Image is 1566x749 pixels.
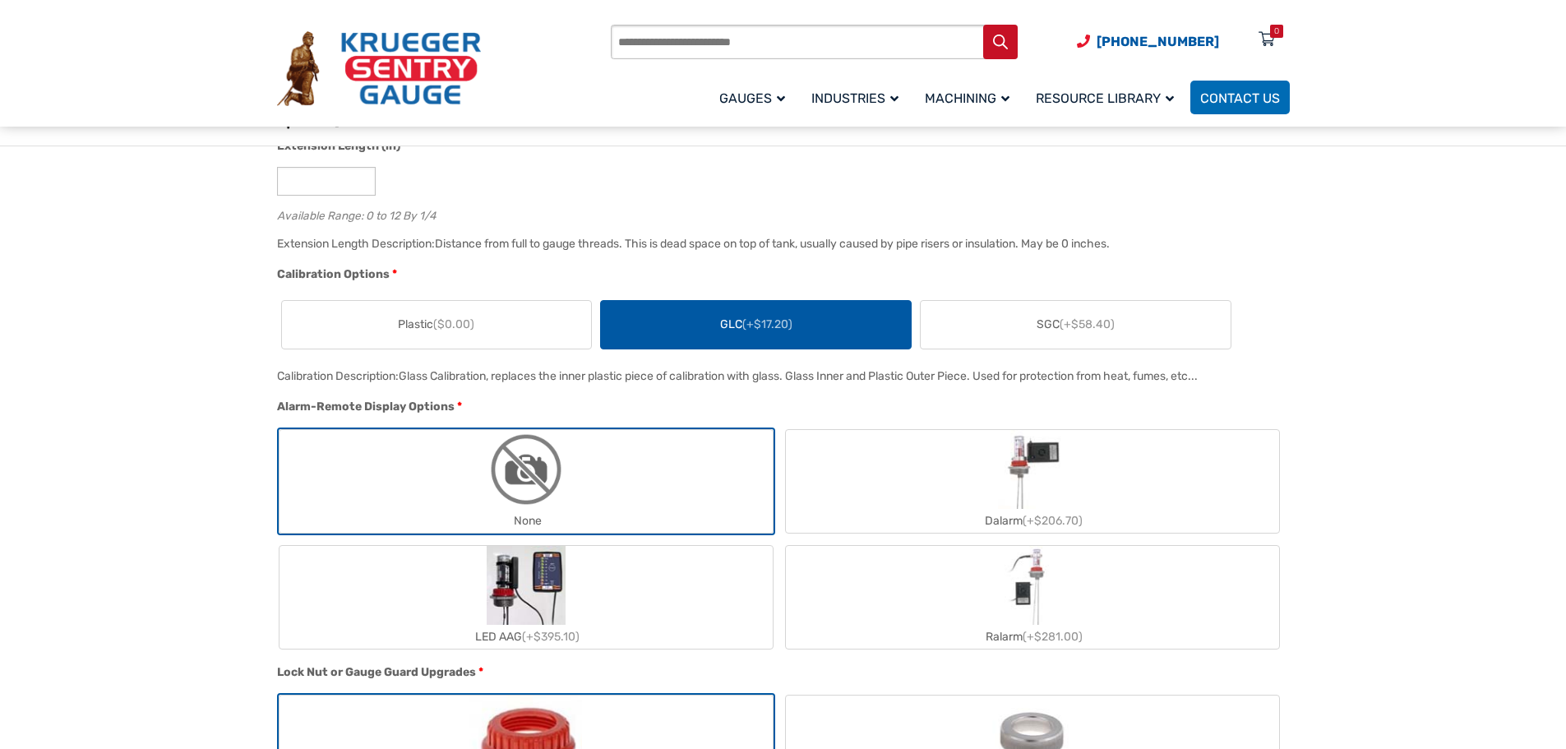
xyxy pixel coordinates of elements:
span: Extension Length Description: [277,237,435,251]
label: None [279,430,773,533]
span: GLC [720,316,792,333]
label: Dalarm [786,430,1279,533]
span: (+$281.00) [1023,630,1083,644]
span: Lock Nut or Gauge Guard Upgrades [277,665,476,679]
span: (+$58.40) [1060,317,1115,331]
span: Calibration Description: [277,369,399,383]
abbr: required [392,266,397,283]
abbr: required [478,663,483,681]
div: Glass Calibration, replaces the inner plastic piece of calibration with glass. Glass Inner and Pl... [399,369,1198,383]
span: Machining [925,90,1009,106]
span: (+$206.70) [1023,514,1083,528]
div: Ralarm [786,625,1279,649]
a: Machining [915,78,1026,117]
div: Distance from full to gauge threads. This is dead space on top of tank, usually caused by pipe ri... [435,237,1110,251]
label: LED AAG [279,546,773,649]
span: Alarm-Remote Display Options [277,400,455,414]
img: Krueger Sentry Gauge [277,31,481,107]
div: None [279,509,773,533]
div: LED AAG [279,625,773,649]
a: Resource Library [1026,78,1190,117]
div: 0 [1274,25,1279,38]
span: SGC [1037,316,1115,333]
span: [PHONE_NUMBER] [1097,34,1219,49]
span: Resource Library [1036,90,1174,106]
a: Industries [801,78,915,117]
a: Phone Number (920) 434-8860 [1077,31,1219,52]
span: (+$395.10) [522,630,580,644]
div: Dalarm [786,509,1279,533]
span: ($0.00) [433,317,474,331]
span: Contact Us [1200,90,1280,106]
abbr: required [457,398,462,415]
a: Contact Us [1190,81,1290,114]
span: Plastic [398,316,474,333]
span: Gauges [719,90,785,106]
div: Available Range: 0 to 12 By 1/4 [277,206,1282,221]
a: Gauges [709,78,801,117]
span: Calibration Options [277,267,390,281]
span: Industries [811,90,898,106]
label: Ralarm [786,546,1279,649]
span: (+$17.20) [742,317,792,331]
